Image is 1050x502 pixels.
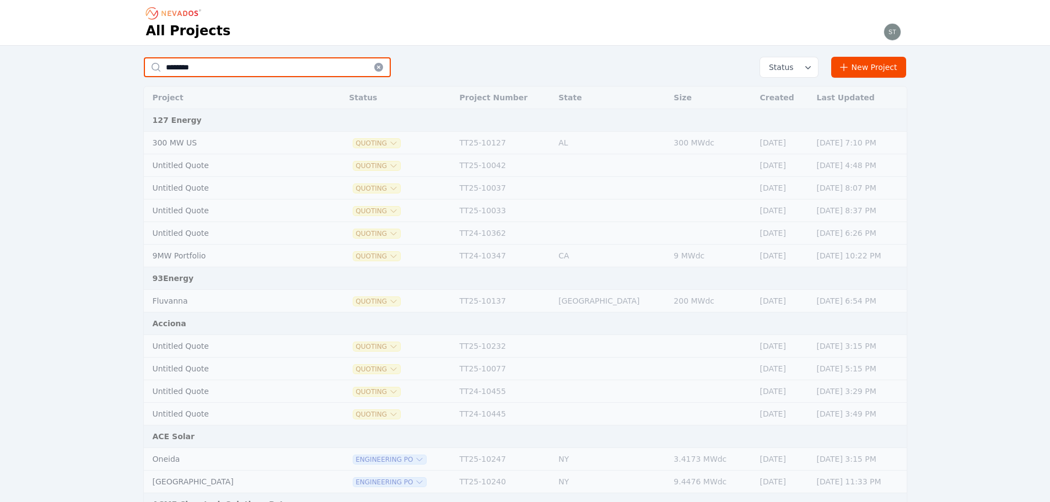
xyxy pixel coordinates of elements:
td: [DATE] 3:29 PM [811,380,907,403]
td: [DATE] [755,154,811,177]
td: AL [553,132,668,154]
button: Quoting [353,207,400,215]
td: [DATE] 5:15 PM [811,358,907,380]
th: Status [343,87,454,109]
td: TT25-10137 [454,290,553,312]
tr: Untitled QuoteQuotingTT24-10455[DATE][DATE] 3:29 PM [144,380,907,403]
td: Untitled Quote [144,380,316,403]
button: Quoting [353,229,400,238]
td: 9.4476 MWdc [668,471,754,493]
tr: [GEOGRAPHIC_DATA]Engineering POTT25-10240NY9.4476 MWdc[DATE][DATE] 11:33 PM [144,471,907,493]
td: 300 MW US [144,132,316,154]
td: [DATE] [755,245,811,267]
td: [DATE] 8:37 PM [811,199,907,222]
th: Project Number [454,87,553,109]
td: [DATE] 8:07 PM [811,177,907,199]
td: [DATE] 3:49 PM [811,403,907,425]
td: [DATE] 3:15 PM [811,448,907,471]
td: Untitled Quote [144,154,316,177]
td: TT25-10232 [454,335,553,358]
td: Untitled Quote [144,403,316,425]
button: Engineering PO [353,478,426,487]
td: TT24-10362 [454,222,553,245]
td: [DATE] [755,471,811,493]
td: NY [553,448,668,471]
td: [DATE] [755,290,811,312]
td: 300 MWdc [668,132,754,154]
td: 93Energy [144,267,907,290]
td: ACE Solar [144,425,907,448]
button: Quoting [353,297,400,306]
td: [GEOGRAPHIC_DATA] [144,471,316,493]
th: Created [755,87,811,109]
button: Quoting [353,387,400,396]
td: Oneida [144,448,316,471]
td: [DATE] [755,199,811,222]
td: [DATE] [755,132,811,154]
tr: Untitled QuoteQuotingTT24-10362[DATE][DATE] 6:26 PM [144,222,907,245]
button: Status [760,57,818,77]
button: Quoting [353,410,400,419]
td: 9 MWdc [668,245,754,267]
a: New Project [831,57,907,78]
th: Size [668,87,754,109]
span: Quoting [353,342,400,351]
td: [DATE] 10:22 PM [811,245,907,267]
button: Quoting [353,252,400,261]
td: 9MW Portfolio [144,245,316,267]
tr: Untitled QuoteQuotingTT25-10033[DATE][DATE] 8:37 PM [144,199,907,222]
td: [DATE] 3:15 PM [811,335,907,358]
td: [DATE] [755,335,811,358]
button: Quoting [353,365,400,374]
th: Project [144,87,316,109]
th: Last Updated [811,87,907,109]
td: [DATE] 4:48 PM [811,154,907,177]
td: [DATE] [755,222,811,245]
td: [DATE] [755,403,811,425]
img: steve.mustaro@nevados.solar [884,23,901,41]
td: [GEOGRAPHIC_DATA] [553,290,668,312]
td: TT24-10347 [454,245,553,267]
tr: Untitled QuoteQuotingTT25-10232[DATE][DATE] 3:15 PM [144,335,907,358]
td: TT25-10247 [454,448,553,471]
td: Acciona [144,312,907,335]
td: Fluvanna [144,290,316,312]
td: TT25-10042 [454,154,553,177]
td: 3.4173 MWdc [668,448,754,471]
td: TT25-10127 [454,132,553,154]
td: [DATE] 7:10 PM [811,132,907,154]
td: TT25-10077 [454,358,553,380]
th: State [553,87,668,109]
span: Quoting [353,139,400,148]
button: Quoting [353,184,400,193]
td: NY [553,471,668,493]
td: Untitled Quote [144,358,316,380]
tr: OneidaEngineering POTT25-10247NY3.4173 MWdc[DATE][DATE] 3:15 PM [144,448,907,471]
span: Quoting [353,161,400,170]
h1: All Projects [146,22,231,40]
button: Engineering PO [353,455,426,464]
td: Untitled Quote [144,177,316,199]
td: [DATE] [755,177,811,199]
td: Untitled Quote [144,335,316,358]
tr: Untitled QuoteQuotingTT25-10042[DATE][DATE] 4:48 PM [144,154,907,177]
tr: Untitled QuoteQuotingTT24-10445[DATE][DATE] 3:49 PM [144,403,907,425]
td: TT25-10240 [454,471,553,493]
td: 200 MWdc [668,290,754,312]
td: Untitled Quote [144,222,316,245]
span: Status [764,62,794,73]
td: [DATE] 6:54 PM [811,290,907,312]
tr: Untitled QuoteQuotingTT25-10037[DATE][DATE] 8:07 PM [144,177,907,199]
td: [DATE] [755,358,811,380]
td: TT24-10445 [454,403,553,425]
tr: Untitled QuoteQuotingTT25-10077[DATE][DATE] 5:15 PM [144,358,907,380]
